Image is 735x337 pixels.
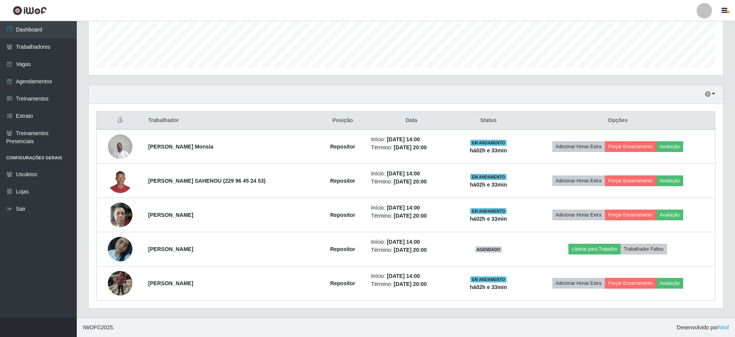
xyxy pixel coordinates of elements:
[394,213,427,219] time: [DATE] 20:00
[605,210,656,220] button: Forçar Encerramento
[552,278,605,289] button: Adicionar Horas Extra
[108,168,132,193] img: 1751668430791.jpeg
[605,175,656,186] button: Forçar Encerramento
[371,238,452,246] li: Início:
[394,281,427,287] time: [DATE] 20:00
[330,246,355,252] strong: Repositor
[677,324,729,332] span: Desenvolvido por
[605,141,656,152] button: Forçar Encerramento
[387,170,420,177] time: [DATE] 14:00
[456,112,520,130] th: Status
[83,324,97,330] span: IWOF
[330,178,355,184] strong: Repositor
[148,178,266,184] strong: [PERSON_NAME] SAHENOU (229 96 45 24 53)
[371,135,452,144] li: Início:
[371,204,452,212] li: Início:
[605,278,656,289] button: Forçar Encerramento
[656,141,684,152] button: Avaliação
[656,175,684,186] button: Avaliação
[470,208,507,214] span: EM ANDAMENTO
[108,130,132,163] img: 1746211066913.jpeg
[371,144,452,152] li: Término:
[83,324,114,332] span: © 2025 .
[330,280,355,286] strong: Repositor
[371,280,452,288] li: Término:
[330,144,355,150] strong: Repositor
[371,212,452,220] li: Término:
[144,112,319,130] th: Trabalhador
[475,246,502,253] span: AGENDADO
[470,147,507,154] strong: há 02 h e 33 min
[387,239,420,245] time: [DATE] 14:00
[148,246,193,252] strong: [PERSON_NAME]
[371,272,452,280] li: Início:
[470,284,507,290] strong: há 02 h e 33 min
[371,246,452,254] li: Término:
[371,170,452,178] li: Início:
[108,227,132,271] img: 1753965391746.jpeg
[13,6,47,15] img: CoreUI Logo
[470,216,507,222] strong: há 02 h e 33 min
[148,212,193,218] strong: [PERSON_NAME]
[319,112,367,130] th: Posição
[330,212,355,218] strong: Repositor
[621,244,667,254] button: Trabalhador Faltou
[470,174,507,180] span: EM ANDAMENTO
[470,276,507,282] span: EM ANDAMENTO
[656,210,684,220] button: Avaliação
[367,112,456,130] th: Data
[387,205,420,211] time: [DATE] 14:00
[394,247,427,253] time: [DATE] 20:00
[108,198,132,231] img: 1752240296701.jpeg
[520,112,715,130] th: Opções
[387,273,420,279] time: [DATE] 14:00
[656,278,684,289] button: Avaliação
[148,280,193,286] strong: [PERSON_NAME]
[394,144,427,150] time: [DATE] 20:00
[568,244,620,254] button: Liberar para Trabalho
[552,141,605,152] button: Adicionar Horas Extra
[552,175,605,186] button: Adicionar Horas Extra
[394,178,427,185] time: [DATE] 20:00
[470,140,507,146] span: EM ANDAMENTO
[552,210,605,220] button: Adicionar Horas Extra
[387,136,420,142] time: [DATE] 14:00
[371,178,452,186] li: Término:
[718,324,729,330] a: iWof
[470,182,507,188] strong: há 02 h e 33 min
[148,144,213,150] strong: [PERSON_NAME] Monsia
[108,271,132,296] img: 1754093291666.jpeg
